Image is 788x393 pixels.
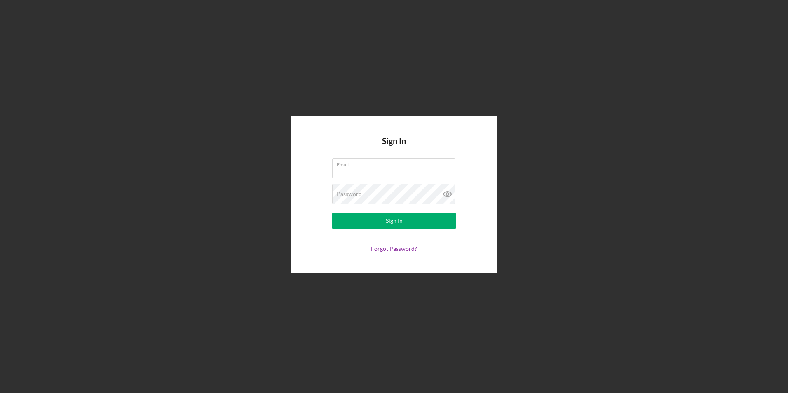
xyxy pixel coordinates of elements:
[386,213,403,229] div: Sign In
[382,136,406,158] h4: Sign In
[337,159,455,168] label: Email
[332,213,456,229] button: Sign In
[371,245,417,252] a: Forgot Password?
[337,191,362,197] label: Password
